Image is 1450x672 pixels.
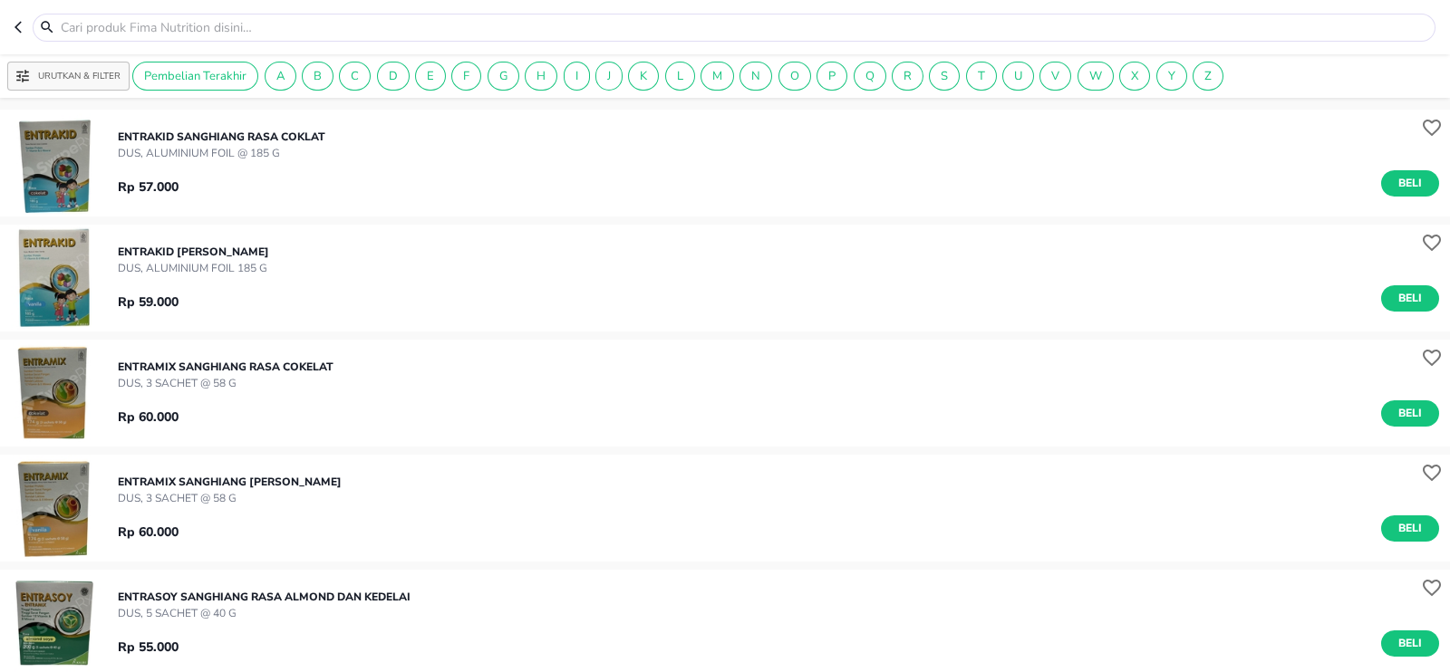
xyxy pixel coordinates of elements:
div: Y [1156,62,1187,91]
p: Rp 55.000 [118,638,179,657]
p: ENTRAMIX Sanghiang RASA COKELAT [118,359,333,375]
p: DUS, 5 SACHET @ 40 G [118,605,411,621]
div: J [595,62,623,91]
div: F [451,62,481,91]
div: M [701,62,734,91]
div: T [966,62,997,91]
p: DUS, 3 SACHET @ 58 G [118,490,342,506]
div: C [339,62,371,91]
span: Z [1194,68,1223,84]
p: DUS, ALUMINIUM FOIL @ 185 G [118,145,325,161]
span: F [452,68,480,84]
span: Beli [1395,404,1426,423]
span: W [1078,68,1113,84]
span: Q [855,68,885,84]
div: N [739,62,772,91]
span: O [779,68,810,84]
div: W [1078,62,1114,91]
span: M [701,68,733,84]
p: ENTRASOY Sanghiang RASA ALMOND DAN KEDELAI [118,589,411,605]
span: Beli [1395,289,1426,308]
span: N [740,68,771,84]
div: E [415,62,446,91]
button: Beli [1381,400,1439,427]
div: R [892,62,923,91]
div: U [1002,62,1034,91]
div: X [1119,62,1150,91]
div: V [1039,62,1071,91]
span: Beli [1395,634,1426,653]
input: Cari produk Fima Nutrition disini… [59,18,1431,37]
p: Rp 57.000 [118,178,179,197]
span: G [488,68,518,84]
div: L [665,62,695,91]
button: Beli [1381,170,1439,197]
span: I [565,68,589,84]
span: S [930,68,959,84]
button: Urutkan & Filter [7,62,130,91]
span: Beli [1395,174,1426,193]
span: D [378,68,409,84]
div: G [488,62,519,91]
span: Beli [1395,519,1426,538]
span: V [1040,68,1070,84]
p: Urutkan & Filter [38,70,121,83]
span: K [629,68,658,84]
span: P [817,68,846,84]
div: A [265,62,296,91]
div: O [778,62,811,91]
div: Q [854,62,886,91]
div: S [929,62,960,91]
p: ENTRAKID Sanghiang RASA COKLAT [118,129,325,145]
span: C [340,68,370,84]
span: X [1120,68,1149,84]
span: J [596,68,622,84]
div: Pembelian Terakhir [132,62,258,91]
button: Beli [1381,285,1439,312]
span: R [893,68,923,84]
span: H [526,68,556,84]
p: Rp 59.000 [118,293,179,312]
p: DUS, ALUMINIUM FOIL 185 G [118,260,269,276]
div: Z [1193,62,1223,91]
span: U [1003,68,1033,84]
span: A [266,68,295,84]
div: I [564,62,590,91]
div: H [525,62,557,91]
p: ENTRAKID [PERSON_NAME] [118,244,269,260]
div: B [302,62,333,91]
span: Pembelian Terakhir [133,68,257,84]
span: E [416,68,445,84]
p: Rp 60.000 [118,523,179,542]
p: ENTRAMIX Sanghiang [PERSON_NAME] [118,474,342,490]
div: K [628,62,659,91]
span: L [666,68,694,84]
span: Y [1157,68,1186,84]
button: Beli [1381,630,1439,657]
div: D [377,62,410,91]
p: DUS, 3 SACHET @ 58 G [118,375,333,391]
p: Rp 60.000 [118,408,179,427]
span: B [303,68,333,84]
span: T [967,68,996,84]
button: Beli [1381,515,1439,542]
div: P [817,62,847,91]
